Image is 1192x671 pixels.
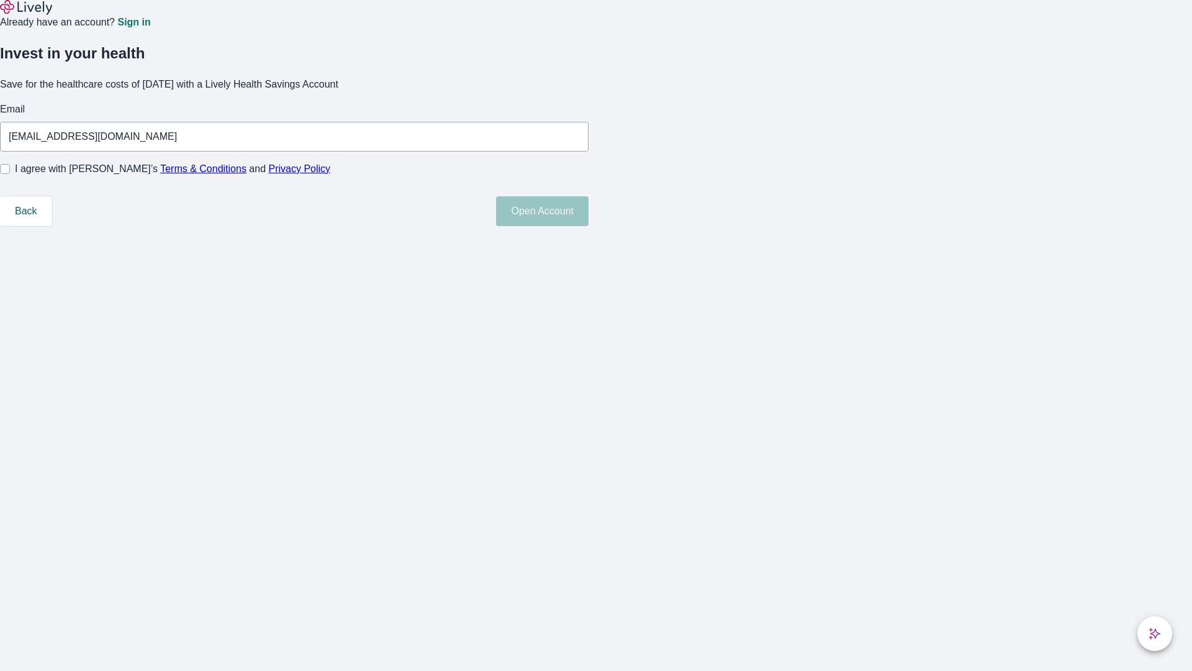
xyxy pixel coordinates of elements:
a: Privacy Policy [269,163,331,174]
a: Terms & Conditions [160,163,246,174]
span: I agree with [PERSON_NAME]’s and [15,162,330,176]
a: Sign in [117,17,150,27]
button: chat [1137,616,1172,651]
svg: Lively AI Assistant [1149,628,1161,640]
